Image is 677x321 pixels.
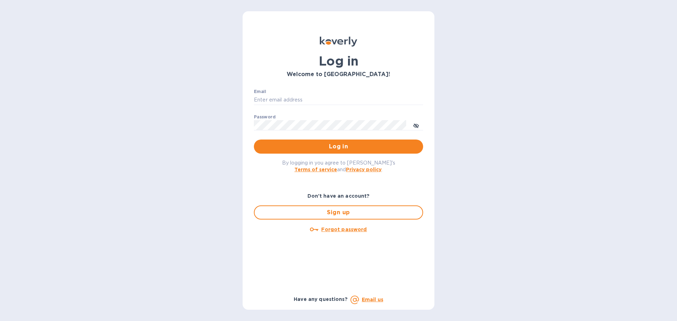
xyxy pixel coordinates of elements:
[260,208,417,217] span: Sign up
[321,227,367,232] u: Forgot password
[254,71,423,78] h3: Welcome to [GEOGRAPHIC_DATA]!
[282,160,395,172] span: By logging in you agree to [PERSON_NAME]'s and .
[320,37,357,47] img: Koverly
[294,296,348,302] b: Have any questions?
[254,89,266,94] label: Email
[254,95,423,105] input: Enter email address
[346,167,382,172] a: Privacy policy
[409,118,423,132] button: toggle password visibility
[254,205,423,220] button: Sign up
[294,167,337,172] a: Terms of service
[260,142,417,151] span: Log in
[307,193,370,199] b: Don't have an account?
[254,54,423,68] h1: Log in
[362,297,383,302] a: Email us
[254,140,423,154] button: Log in
[254,115,275,119] label: Password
